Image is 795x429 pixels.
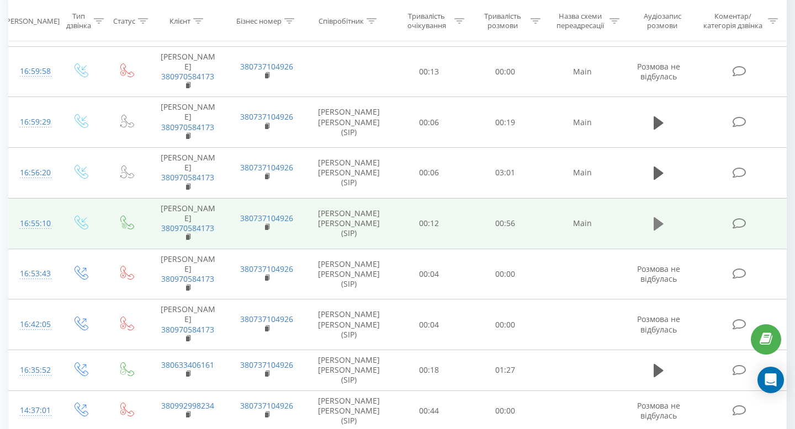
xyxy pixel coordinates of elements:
[543,46,622,97] td: Main
[161,324,214,335] a: 380970584173
[391,97,468,148] td: 00:06
[149,97,227,148] td: [PERSON_NAME]
[543,97,622,148] td: Main
[240,314,293,324] a: 380737104926
[543,198,622,249] td: Main
[4,16,60,25] div: [PERSON_NAME]
[240,61,293,72] a: 380737104926
[20,162,46,184] div: 16:56:20
[637,400,680,421] span: Розмова не відбулась
[391,299,468,350] td: 00:04
[306,350,391,391] td: [PERSON_NAME] [PERSON_NAME] (SIP)
[169,16,190,25] div: Клієнт
[637,61,680,82] span: Розмова не відбулась
[149,249,227,299] td: [PERSON_NAME]
[161,274,214,284] a: 380970584173
[477,12,528,30] div: Тривалість розмови
[240,264,293,274] a: 380737104926
[391,198,468,249] td: 00:12
[467,350,543,391] td: 01:27
[391,350,468,391] td: 00:18
[20,263,46,285] div: 16:53:43
[306,249,391,299] td: [PERSON_NAME] [PERSON_NAME] (SIP)
[149,46,227,97] td: [PERSON_NAME]
[20,213,46,234] div: 16:55:10
[637,314,680,334] span: Розмова не відбулась
[149,198,227,249] td: [PERSON_NAME]
[401,12,452,30] div: Тривалість очікування
[161,400,214,411] a: 380992998234
[240,360,293,370] a: 380737104926
[543,148,622,199] td: Main
[20,314,46,335] div: 16:42:05
[20,61,46,82] div: 16:59:58
[240,400,293,411] a: 380737104926
[391,249,468,299] td: 00:04
[20,400,46,421] div: 14:37:01
[306,299,391,350] td: [PERSON_NAME] [PERSON_NAME] (SIP)
[467,198,543,249] td: 00:56
[240,213,293,223] a: 380737104926
[240,162,293,173] a: 380737104926
[306,198,391,249] td: [PERSON_NAME] [PERSON_NAME] (SIP)
[113,16,135,25] div: Статус
[161,172,214,183] a: 380970584173
[236,16,282,25] div: Бізнес номер
[467,97,543,148] td: 00:19
[467,148,543,199] td: 03:01
[632,12,692,30] div: Аудіозапис розмови
[20,360,46,381] div: 16:35:52
[161,223,214,233] a: 380970584173
[701,12,765,30] div: Коментар/категорія дзвінка
[161,360,214,370] a: 380633406161
[553,12,607,30] div: Назва схеми переадресації
[391,148,468,199] td: 00:06
[240,111,293,122] a: 380737104926
[161,122,214,132] a: 380970584173
[319,16,364,25] div: Співробітник
[467,46,543,97] td: 00:00
[306,97,391,148] td: [PERSON_NAME] [PERSON_NAME] (SIP)
[306,148,391,199] td: [PERSON_NAME] [PERSON_NAME] (SIP)
[149,148,227,199] td: [PERSON_NAME]
[391,46,468,97] td: 00:13
[637,264,680,284] span: Розмова не відбулась
[20,111,46,133] div: 16:59:29
[149,299,227,350] td: [PERSON_NAME]
[467,299,543,350] td: 00:00
[467,249,543,299] td: 00:00
[66,12,91,30] div: Тип дзвінка
[161,71,214,82] a: 380970584173
[757,367,784,393] div: Open Intercom Messenger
